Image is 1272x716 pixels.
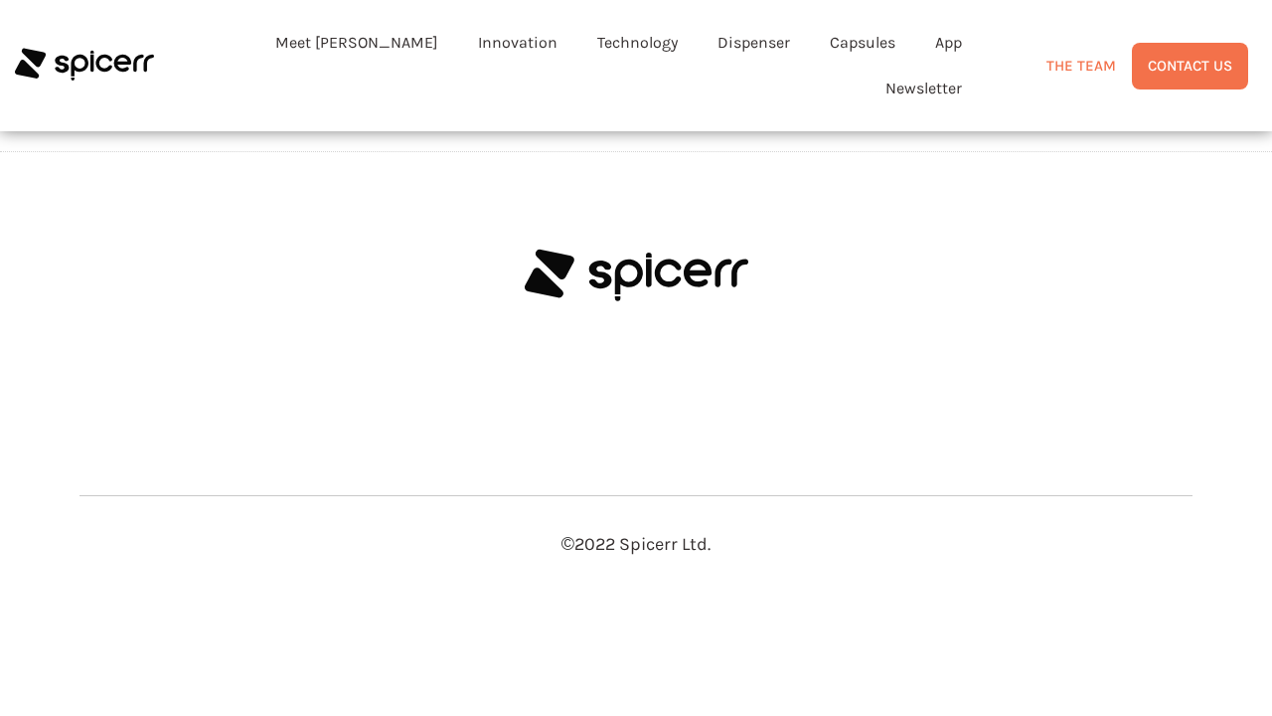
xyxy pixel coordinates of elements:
a: Innovation [458,20,577,66]
a: CONTACT US [1132,43,1248,89]
span: CONTACT US [1148,59,1232,74]
a: Newsletter [866,66,982,111]
a: Dispenser [698,20,810,66]
p: 2022 Spicerr Ltd. [79,531,1192,558]
a: Meet [PERSON_NAME] [255,20,458,66]
span: © [561,534,574,554]
span: THE TEAM [1046,59,1116,74]
a: Capsules [810,20,915,66]
a: App [915,20,982,66]
a: THE TEAM [1031,43,1132,89]
nav: Menu [143,20,983,111]
a: Technology [577,20,698,66]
